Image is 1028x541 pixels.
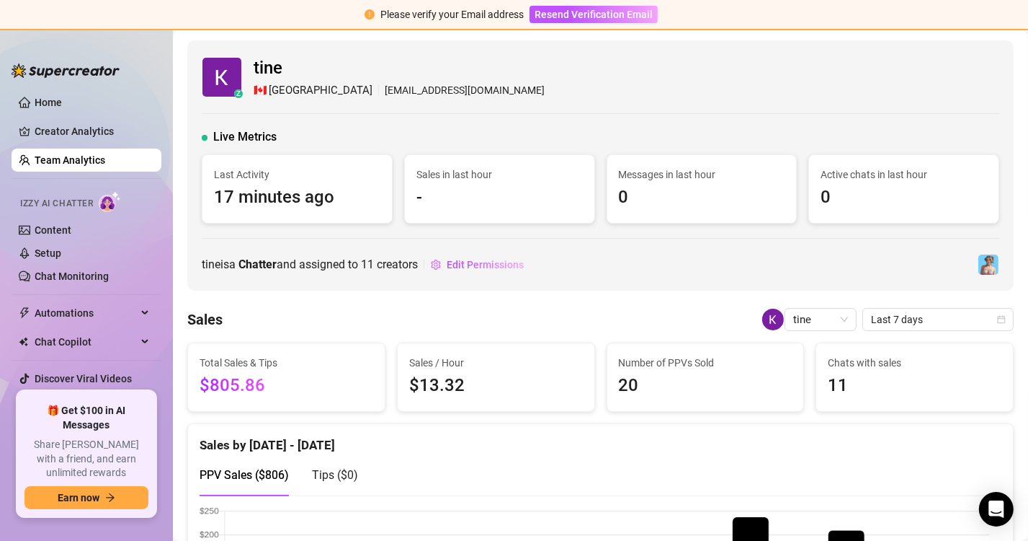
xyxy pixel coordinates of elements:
[200,424,1001,455] div: Sales by [DATE] - [DATE]
[380,6,524,22] div: Please verify your Email address
[312,468,358,482] span: Tips ( $0 )
[105,493,115,503] span: arrow-right
[35,224,71,236] a: Content
[619,167,785,182] span: Messages in last hour
[213,128,277,146] span: Live Metrics
[828,372,1001,400] span: 11
[821,167,987,182] span: Active chats in last hour
[254,82,267,100] span: 🇨🇦
[24,486,148,509] button: Earn nowarrow-right
[24,438,148,480] span: Share [PERSON_NAME] with a friend, and earn unlimited rewards
[214,184,380,211] span: 17 minutes ago
[416,184,583,211] span: -
[409,355,583,371] span: Sales / Hour
[202,255,418,273] span: tine is a and assigned to creators
[238,258,277,271] b: Chatter
[361,258,374,271] span: 11
[254,82,545,100] div: [EMAIL_ADDRESS][DOMAIN_NAME]
[416,167,583,182] span: Sales in last hour
[12,63,120,78] img: logo-BBDzfeDw.svg
[202,58,241,97] img: tine
[619,355,792,371] span: Number of PPVs Sold
[35,302,137,325] span: Automations
[200,468,289,482] span: PPV Sales ( $806 )
[619,372,792,400] span: 20
[979,492,1014,527] div: Open Intercom Messenger
[214,167,380,182] span: Last Activity
[409,372,583,400] span: $13.32
[20,197,93,211] span: Izzy AI Chatter
[821,184,987,211] span: 0
[447,259,524,270] span: Edit Permissions
[58,492,99,503] span: Earn now
[24,404,148,432] span: 🎁 Get $100 in AI Messages
[793,309,848,330] span: tine
[35,97,62,108] a: Home
[997,315,1006,324] span: calendar
[200,355,373,371] span: Total Sales & Tips
[529,6,658,23] button: Resend Verification Email
[35,330,137,353] span: Chat Copilot
[187,309,223,330] h4: Sales
[619,184,785,211] span: 0
[430,253,524,276] button: Edit Permissions
[35,270,109,282] a: Chat Monitoring
[828,355,1001,371] span: Chats with sales
[978,255,998,275] img: Vanessa
[269,82,372,100] span: [GEOGRAPHIC_DATA]
[19,307,30,319] span: thunderbolt
[535,9,653,20] span: Resend Verification Email
[871,309,1005,330] span: Last 7 days
[19,337,28,347] img: Chat Copilot
[234,89,243,98] div: z
[35,154,105,166] a: Team Analytics
[35,120,150,143] a: Creator Analytics
[431,260,441,270] span: setting
[200,372,373,400] span: $805.86
[254,55,545,82] span: tine
[35,373,132,384] a: Discover Viral Videos
[365,9,375,19] span: exclamation-circle
[99,191,121,212] img: AI Chatter
[762,309,784,330] img: tine
[35,247,61,259] a: Setup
